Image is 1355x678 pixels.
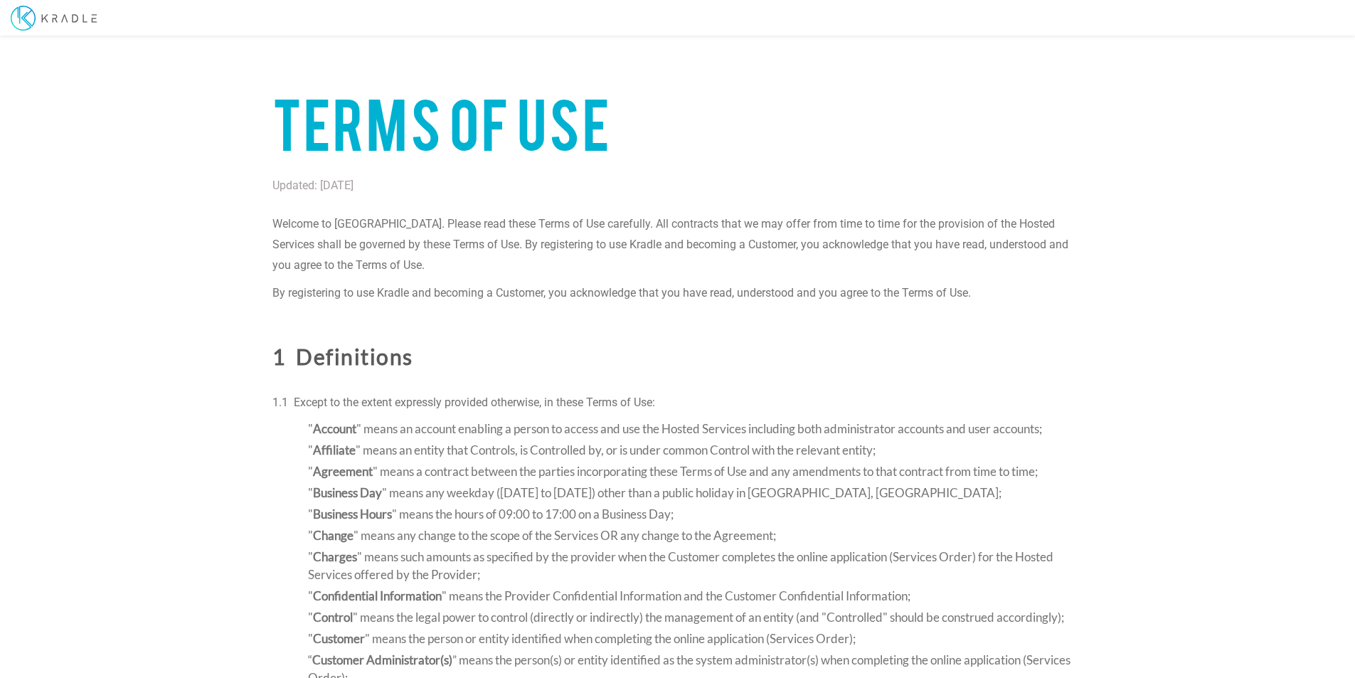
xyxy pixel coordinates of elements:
[308,462,1083,484] li: " " means a contract between the parties incorporating these Terms of Use and any amendments to t...
[313,421,356,436] strong: Account
[312,652,452,667] strong: Customer Administrator(s)
[308,484,1083,505] li: " " means any weekday ([DATE] to [DATE]) other than a public holiday in [GEOGRAPHIC_DATA], [GEOGR...
[313,610,353,625] strong: Control
[313,631,365,646] strong: Customer
[272,213,1083,275] p: Welcome to [GEOGRAPHIC_DATA]. Please read these Terms of Use carefully. All contracts that we may...
[272,392,1083,413] p: 1.1 Except to the extent expressly provided otherwise, in these Terms of Use:
[272,175,1083,196] p: Updated: [DATE]
[308,526,1083,548] li: " " means any change to the scope of the Services OR any change to the Agreement;
[313,507,392,521] strong: Business Hours
[308,548,1083,587] li: " " means such amounts as specified by the provider when the Customer completes the online applic...
[313,464,373,479] strong: Agreement
[272,339,1083,374] h2: 1 Definitions
[313,485,382,500] strong: Business Day
[313,528,354,543] strong: Change
[11,6,97,31] img: Kradle
[308,587,1083,608] li: " " means the Provider Confidential Information and the Customer Confidential Information;
[313,549,357,564] strong: Charges
[308,441,1083,462] li: " " means an entity that Controls, is Controlled by, or is under common Control with the relevant...
[308,505,1083,526] li: " " means the hours of 09:00 to 17:00 on a Business Day;
[272,282,1083,303] p: By registering to use Kradle and becoming a Customer, you acknowledge that you have read, underst...
[308,608,1083,630] li: " " means the legal power to control (directly or indirectly) the management of an entity (and "C...
[308,420,1083,441] li: " " means an account enabling a person to access and use the Hosted Services including both admin...
[313,443,356,457] strong: Affiliate
[272,86,1083,157] h1: Terms of Use
[308,630,1083,651] li: " " means the person or entity identified when completing the online application (Services Order);
[313,588,442,603] strong: Confidential Information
